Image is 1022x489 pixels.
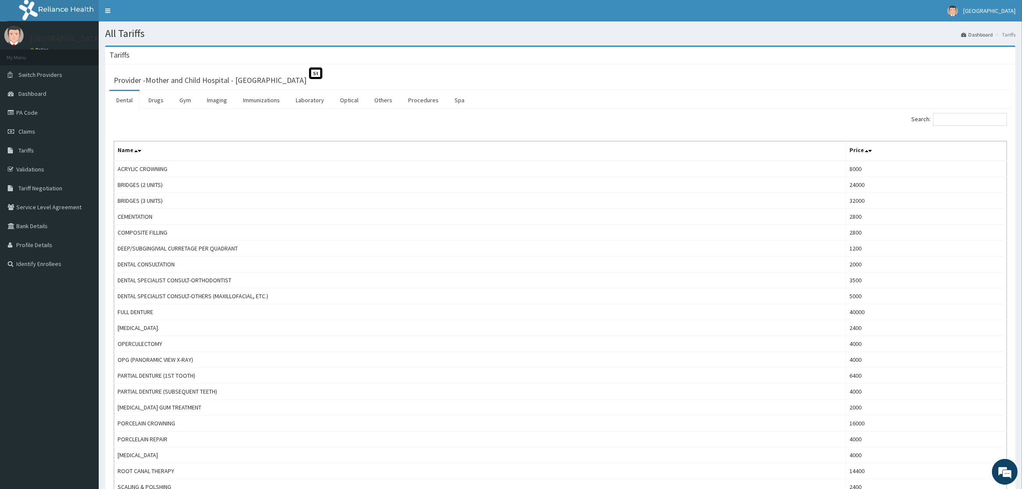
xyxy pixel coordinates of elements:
[114,304,846,320] td: FULL DENTURE
[114,336,846,352] td: OPERCULECTOMY
[846,352,1007,368] td: 4000
[846,209,1007,225] td: 2800
[846,320,1007,336] td: 2400
[846,177,1007,193] td: 24000
[18,147,34,154] span: Tariffs
[114,288,846,304] td: DENTAL SPECIALIST CONSULT-OTHERS (MAXILLOFACIAL, ETC.)
[289,91,331,109] a: Laboratory
[846,141,1007,161] th: Price
[114,177,846,193] td: BRIDGES (2 UNITS)
[911,113,1007,126] label: Search:
[114,272,846,288] td: DENTAL SPECIALIST CONSULT-ORTHODONTIST
[114,431,846,447] td: PORCLELAIN REPAIR
[18,71,62,79] span: Switch Providers
[846,272,1007,288] td: 3500
[994,31,1016,38] li: Tariffs
[846,288,1007,304] td: 5000
[236,91,287,109] a: Immunizations
[114,193,846,209] td: BRIDGES (3 UNITS)
[114,241,846,257] td: DEEP/SUBGINGIVIAL CURRETAGE PER QUADRANT
[18,128,35,135] span: Claims
[114,416,846,431] td: PORCELAIN CROWNING
[114,76,306,84] h3: Provider - Mother and Child Hospital - [GEOGRAPHIC_DATA]
[30,47,51,53] a: Online
[846,304,1007,320] td: 40000
[114,257,846,272] td: DENTAL CONSULTATION
[846,431,1007,447] td: 4000
[963,7,1016,15] span: [GEOGRAPHIC_DATA]
[367,91,399,109] a: Others
[114,368,846,384] td: PARTIAL DENTURE (1ST TOOTH)
[114,447,846,463] td: [MEDICAL_DATA]
[846,336,1007,352] td: 4000
[18,90,46,98] span: Dashboard
[846,416,1007,431] td: 16000
[846,463,1007,479] td: 14400
[401,91,446,109] a: Procedures
[114,463,846,479] td: ROOT CANAL THERAPY
[846,225,1007,241] td: 2800
[448,91,471,109] a: Spa
[109,51,130,59] h3: Tariffs
[30,35,101,43] p: [GEOGRAPHIC_DATA]
[114,141,846,161] th: Name
[846,384,1007,400] td: 4000
[114,384,846,400] td: PARTIAL DENTURE (SUBSEQUENT TEETH)
[947,6,958,16] img: User Image
[142,91,170,109] a: Drugs
[114,161,846,177] td: ACRYLIC CROWNING
[846,368,1007,384] td: 6400
[846,241,1007,257] td: 1200
[846,400,1007,416] td: 2000
[333,91,365,109] a: Optical
[173,91,198,109] a: Gym
[846,447,1007,463] td: 4000
[114,209,846,225] td: CEMENTATION
[933,113,1007,126] input: Search:
[18,184,62,192] span: Tariff Negotiation
[109,91,140,109] a: Dental
[4,26,24,45] img: User Image
[961,31,993,38] a: Dashboard
[114,320,846,336] td: [MEDICAL_DATA].
[114,400,846,416] td: [MEDICAL_DATA] GUM TREATMENT
[309,67,322,79] span: St
[846,193,1007,209] td: 32000
[114,225,846,241] td: COMPOSITE FILLING
[114,352,846,368] td: OPG (PANORAMIC VIEW X-RAY)
[200,91,234,109] a: Imaging
[846,161,1007,177] td: 8000
[846,257,1007,272] td: 2000
[105,28,1016,39] h1: All Tariffs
